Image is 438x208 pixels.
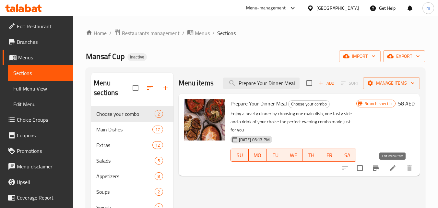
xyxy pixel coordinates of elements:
[155,158,162,164] span: 5
[155,173,162,179] span: 8
[341,151,353,160] span: SA
[179,78,214,88] h2: Menu items
[383,50,425,62] button: export
[316,78,337,88] button: Add
[3,190,73,205] a: Coverage Report
[142,80,158,96] span: Sort sections
[91,168,173,184] div: Appetizers8
[187,29,210,37] a: Menus
[318,80,335,87] span: Add
[91,184,173,200] div: Soups2
[17,131,68,139] span: Coupons
[114,29,180,37] a: Restaurants management
[158,80,173,96] button: Add section
[337,78,363,88] span: Select section first
[152,141,163,149] div: items
[8,65,73,81] a: Sections
[3,159,73,174] a: Menu disclaimer
[91,153,173,168] div: Salads5
[302,76,316,90] span: Select section
[223,78,300,89] input: search
[3,143,73,159] a: Promotions
[212,29,215,37] li: /
[195,29,210,37] span: Menus
[236,137,272,143] span: [DATE] 03:13 PM
[368,79,415,87] span: Manage items
[91,106,173,122] div: Choose your combo2
[3,128,73,143] a: Coupons
[246,4,286,12] div: Menu-management
[3,18,73,34] a: Edit Restaurant
[155,188,163,196] div: items
[155,172,163,180] div: items
[96,188,155,196] span: Soups
[152,126,163,133] div: items
[17,178,68,186] span: Upsell
[86,29,107,37] a: Home
[153,142,162,148] span: 12
[182,29,184,37] li: /
[3,112,73,128] a: Choice Groups
[362,101,395,107] span: Branch specific
[153,127,162,133] span: 17
[91,137,173,153] div: Extras12
[231,99,287,108] span: Prepare Your Dinner Meal
[91,122,173,137] div: Main Dishes17
[338,149,356,162] button: SA
[13,100,68,108] span: Edit Menu
[320,149,338,162] button: FR
[17,22,68,30] span: Edit Restaurant
[17,116,68,124] span: Choice Groups
[388,52,420,60] span: export
[289,100,329,108] span: Choose your combo
[3,174,73,190] a: Upsell
[231,110,356,134] p: Enjoy a hearty dinner by choosing one main dish, one tasty side and a drink of your choice the pe...
[3,34,73,50] a: Branches
[233,151,246,160] span: SU
[402,160,417,176] button: delete
[96,157,155,165] span: Salads
[316,78,337,88] span: Add item
[353,161,367,175] span: Select to update
[184,99,225,141] img: Prepare Your Dinner Meal
[269,151,282,160] span: TU
[231,149,249,162] button: SU
[96,110,155,118] span: Choose your combo
[13,69,68,77] span: Sections
[109,29,112,37] li: /
[344,52,375,60] span: import
[155,157,163,165] div: items
[17,147,68,155] span: Promotions
[426,5,430,12] span: m
[8,81,73,96] a: Full Menu View
[368,160,384,176] button: Branch-specific-item
[155,111,162,117] span: 2
[305,151,318,160] span: TH
[284,149,302,162] button: WE
[323,151,336,160] span: FR
[155,110,163,118] div: items
[398,99,415,108] h6: 58 AED
[217,29,236,37] span: Sections
[251,151,264,160] span: MO
[122,29,180,37] span: Restaurants management
[96,172,155,180] span: Appetizers
[266,149,284,162] button: TU
[96,126,152,133] span: Main Dishes
[155,189,162,195] span: 2
[86,29,425,37] nav: breadcrumb
[8,96,73,112] a: Edit Menu
[127,53,147,61] div: Inactive
[18,54,68,61] span: Menus
[316,5,359,12] div: [GEOGRAPHIC_DATA]
[249,149,266,162] button: MO
[86,49,125,64] span: Mansaf Cup
[3,50,73,65] a: Menus
[129,81,142,95] span: Select all sections
[339,50,381,62] button: import
[287,151,300,160] span: WE
[17,194,68,202] span: Coverage Report
[96,141,152,149] div: Extras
